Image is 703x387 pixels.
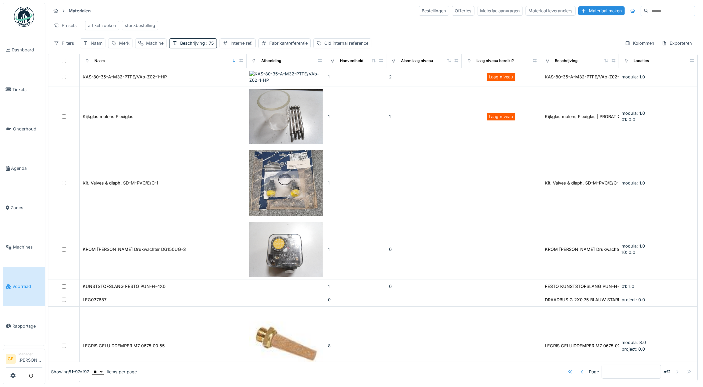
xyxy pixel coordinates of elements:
a: Zones [3,188,45,228]
span: modula: 1.0 [622,244,645,249]
span: Agenda [11,165,42,171]
span: : 75 [205,41,214,46]
div: Kit. Valves & diaph. SD-M-PVC/E/C-1 Kit. Valv... [545,180,642,186]
img: LEGRIS GELUIDDEMPER M7 0675 00 55 [249,309,322,382]
a: Tickets [3,70,45,109]
div: 2 [389,74,459,80]
span: Zones [11,205,42,211]
div: artikel zoeken [88,22,116,29]
div: 1 [328,113,384,120]
div: 0 [328,297,384,303]
span: modula: 8.0 [622,340,646,345]
img: KROM SCHRODER Drukwachter DG150UG-3 [249,222,322,277]
span: modula: 1.0 [622,180,645,185]
span: project: 0.0 [622,347,645,352]
div: Kolommen [622,38,657,48]
div: Page [589,369,599,375]
div: items per page [92,369,137,375]
div: 0 [389,283,459,290]
a: Rapportage [3,306,45,346]
div: LEG037687 [83,297,106,303]
div: Afbeelding [261,58,281,64]
div: Kit. Valves & diaph. SD-M-PVC/E/C-1 [83,180,158,186]
span: Onderhoud [13,126,42,132]
div: Manager [18,352,42,357]
a: Onderhoud [3,109,45,148]
div: Alarm laag niveau [401,58,433,64]
div: Kijkglas molens Plexiglas | PROBAT Correctie ... [545,113,641,120]
div: Laag niveau [489,113,513,120]
div: KAS-80-35-A-M32-PTFE/VAb-Z02-1-HP sensor kegel... [545,74,660,80]
div: KROM [PERSON_NAME] Drukwachter DG150UG-3 [83,246,186,253]
span: Tickets [12,86,42,93]
div: LEGRIS GELUIDDEMPER M7 0675 00 55 [545,343,627,349]
strong: of 2 [664,369,671,375]
div: Materiaal leveranciers [525,6,576,16]
div: Kijkglas molens Plexiglas [83,113,133,120]
div: Machine [146,40,163,46]
a: Voorraad [3,267,45,306]
div: Interne ref. [231,40,253,46]
img: Kit. Valves & diaph. SD-M-PVC/E/C-1 [249,150,322,217]
div: Beschrijving [555,58,578,64]
a: Machines [3,228,45,267]
div: KROM [PERSON_NAME] Drukwachter 30mb-150mb | PROBAT ... [545,246,676,253]
div: Fabrikantreferentie [269,40,308,46]
div: Hoeveelheid [340,58,363,64]
div: 1 [328,180,384,186]
div: KAS-80-35-A-M32-PTFE/VAb-Z02-1-HP [83,74,167,80]
span: 10: 0.0 [622,250,635,255]
div: Naam [91,40,102,46]
span: modula: 1.0 [622,74,645,79]
div: Beschrijving [180,40,214,46]
div: 1 [328,246,384,253]
div: 8 [328,343,384,349]
span: Rapportage [12,323,42,329]
img: Badge_color-CXgf-gQk.svg [14,7,34,27]
div: KUNSTSTOFSLANG FESTO PUN-H-4X0 [83,283,165,290]
div: 1 [389,113,459,120]
span: Machines [13,244,42,250]
div: Filters [51,38,77,48]
div: Offertes [452,6,474,16]
div: 1 [328,74,384,80]
a: GE Manager[PERSON_NAME] [6,352,42,368]
div: Laag niveau bereikt? [476,58,514,64]
div: Exporteren [659,38,695,48]
div: 0 [389,246,459,253]
div: Merk [119,40,129,46]
a: Agenda [3,148,45,188]
a: Dashboard [3,30,45,70]
li: GE [6,354,16,364]
img: Kijkglas molens Plexiglas [249,89,322,144]
div: Bestellingen [419,6,449,16]
span: 01: 0.0 [622,117,635,122]
div: Showing 51 - 97 of 97 [51,369,89,375]
div: Locaties [634,58,649,64]
div: Naam [94,58,105,64]
span: Dashboard [12,47,42,53]
li: [PERSON_NAME] [18,352,42,366]
strong: Materialen [66,8,93,14]
div: Laag niveau [489,74,513,80]
div: FESTO KUNSTSTOFSLANG PUN-H-4X0,75-BL 197383 (RO... [545,283,670,290]
span: project: 0.0 [622,297,645,302]
img: KAS-80-35-A-M32-PTFE/VAb-Z02-1-HP [249,71,322,83]
div: 1 [328,283,384,290]
div: Presets [51,21,80,30]
div: Materiaalaanvragen [477,6,523,16]
div: stockbestelling [125,22,155,29]
div: Old internal reference [324,40,368,46]
div: LEGRIS GELUIDDEMPER M7 0675 00 55 [83,343,165,349]
span: modula: 1.0 [622,111,645,116]
div: DRAADBUS G 2X0,75 BLAUW STARFI [545,297,622,303]
span: 01: 1.0 [622,284,634,289]
div: Materiaal maken [578,6,625,15]
span: Voorraad [12,283,42,290]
